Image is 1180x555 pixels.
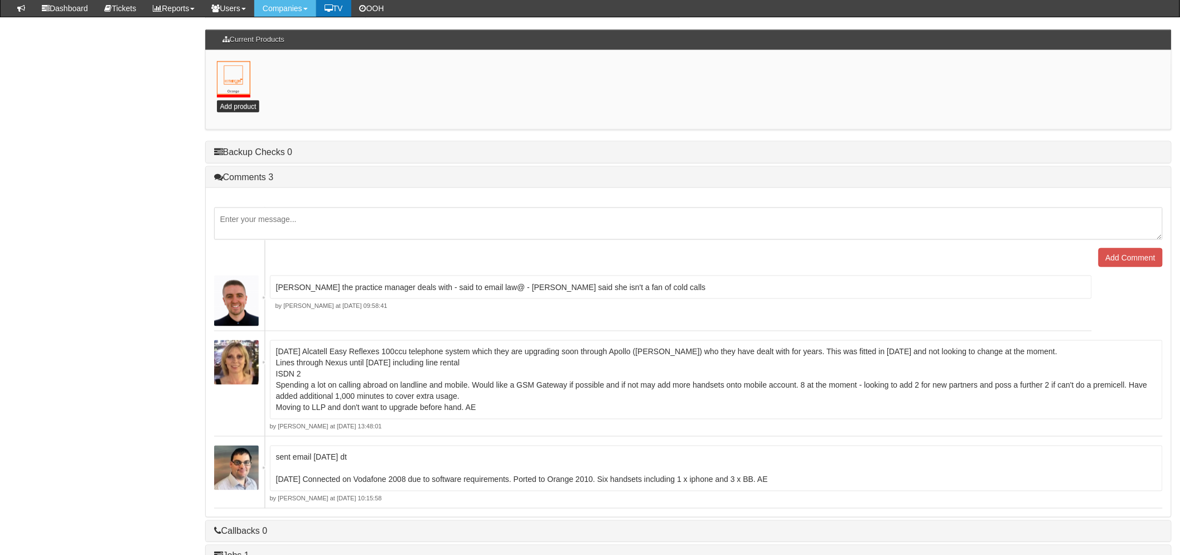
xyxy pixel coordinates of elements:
[217,30,290,49] h3: Current Products
[214,527,268,536] a: Callbacks 0
[276,452,1157,485] p: sent email [DATE] dt [DATE] Connected on Vodafone 2008 due to software requirements. Ported to Or...
[214,340,259,385] img: Alison Ellis
[217,61,250,95] img: orange.png
[217,61,250,95] a: Mobile Orange<br> No from date <br> No to date
[214,446,259,490] img: David Carr
[276,346,1157,413] p: [DATE] Alcatell Easy Reflexes 100ccu telephone system which they are upgrading soon through Apoll...
[214,172,274,182] a: Comments 3
[270,302,1092,311] p: by [PERSON_NAME] at [DATE] 09:58:41
[217,100,260,113] a: Add product
[270,423,1163,432] p: by [PERSON_NAME] at [DATE] 13:48:01
[1099,248,1163,267] input: Add Comment
[214,147,293,157] a: Backup Checks 0
[276,282,1086,293] p: [PERSON_NAME] the practice manager deals with - said to email law@ - [PERSON_NAME] said she isn't...
[214,276,259,326] img: Alex Ives
[270,495,1163,504] p: by [PERSON_NAME] at [DATE] 10:15:58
